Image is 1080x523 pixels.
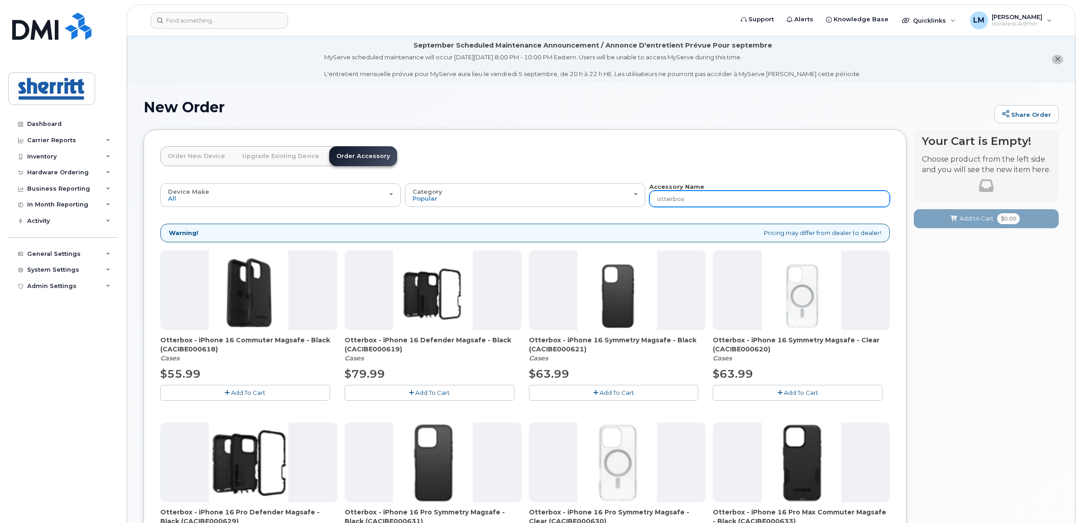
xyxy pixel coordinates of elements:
[713,367,753,380] span: $63.99
[713,336,890,363] div: Otterbox - iPhone 16 Symmetry Magsafe - Clear (CACIBE000620)
[168,188,209,195] span: Device Make
[345,336,522,363] div: Otterbox - iPhone 16 Defender Magsafe - Black (CACIBE000619)
[160,336,337,363] div: Otterbox - iPhone 16 Commuter Magsafe - Black (CACIBE000618)
[713,354,732,362] em: Cases
[168,195,176,202] span: All
[329,146,397,166] a: Order Accessory
[169,229,198,237] strong: Warning!
[413,195,437,202] span: Popular
[762,422,841,502] img: accessory37015.JPG
[713,385,883,401] button: Add To Cart
[345,385,514,401] button: Add To Cart
[160,146,232,166] a: Order New Device
[324,53,861,78] div: MyServe scheduled maintenance will occur [DATE][DATE] 8:00 PM - 10:00 PM Eastern. Users will be u...
[160,224,890,242] div: Pricing may differ from dealer to dealer!
[393,250,473,330] img: accessory37005.JPG
[160,385,330,401] button: Add To Cart
[231,389,265,396] span: Add To Cart
[160,336,337,354] span: Otterbox - iPhone 16 Commuter Magsafe - Black (CACIBE000618)
[960,214,994,223] span: Add to Cart
[345,354,364,362] em: Cases
[994,105,1059,123] a: Share Order
[762,250,841,330] img: accessory37006.JPG
[529,367,569,380] span: $63.99
[160,183,401,207] button: Device Make All
[405,183,645,207] button: Category Popular
[529,354,548,362] em: Cases
[997,213,1020,224] span: $0.00
[529,336,706,354] span: Otterbox - iPhone 16 Symmetry Magsafe - Black (CACIBE000621)
[529,336,706,363] div: Otterbox - iPhone 16 Symmetry Magsafe - Black (CACIBE000621)
[577,250,657,330] img: accessory37007.JPG
[413,188,442,195] span: Category
[600,389,634,396] span: Add To Cart
[649,183,704,190] strong: Accessory Name
[922,154,1051,175] p: Choose product from the left side and you will see the new item here.
[160,367,201,380] span: $55.99
[413,41,772,50] div: September Scheduled Maintenance Announcement / Annonce D'entretient Prévue Pour septembre
[393,422,473,502] img: accessory37014.JPG
[529,385,699,401] button: Add To Cart
[784,389,818,396] span: Add To Cart
[160,354,179,362] em: Cases
[713,336,890,354] span: Otterbox - iPhone 16 Symmetry Magsafe - Clear (CACIBE000620)
[415,389,450,396] span: Add To Cart
[345,367,385,380] span: $79.99
[209,250,288,330] img: accessory36997.JPG
[235,146,326,166] a: Upgrade Existing Device
[914,209,1059,228] button: Add to Cart $0.00
[209,422,288,502] img: accessory37012.JPG
[922,135,1051,147] h4: Your Cart is Empty!
[345,336,522,354] span: Otterbox - iPhone 16 Defender Magsafe - Black (CACIBE000619)
[577,422,657,502] img: accessory37013.JPG
[1052,55,1063,64] button: close notification
[144,99,990,115] h1: New Order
